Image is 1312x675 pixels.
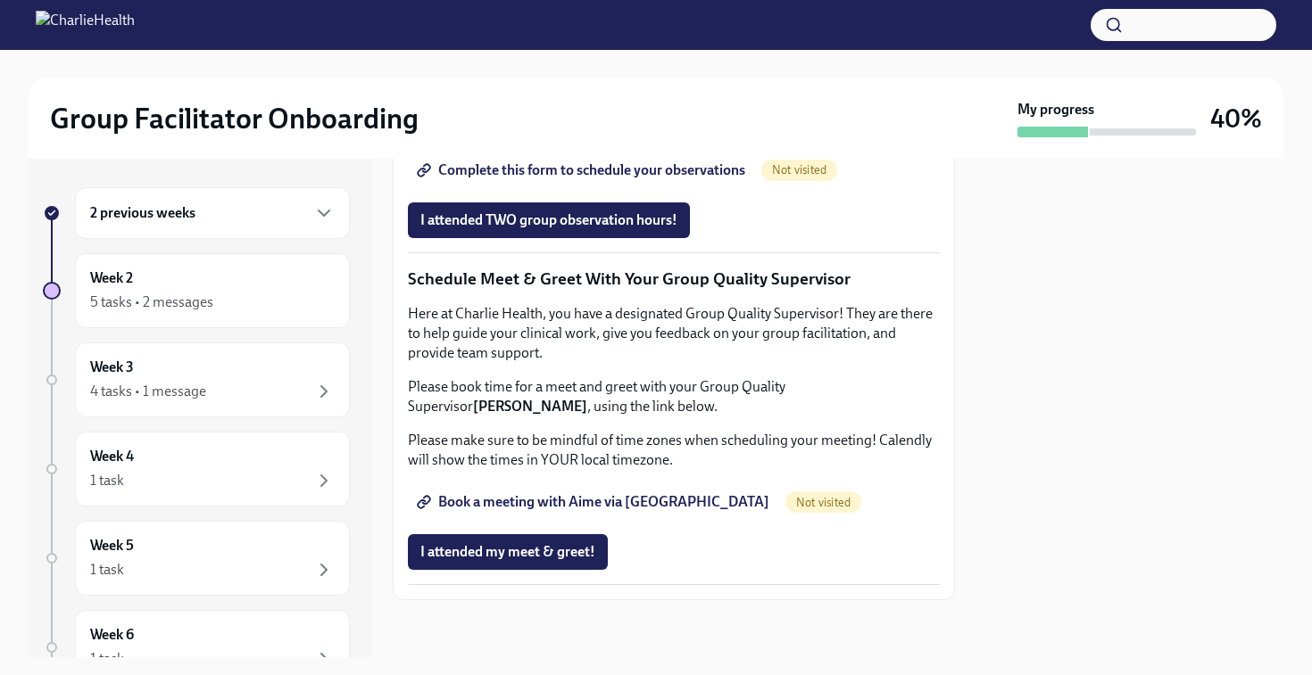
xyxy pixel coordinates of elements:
p: Schedule Meet & Greet With Your Group Quality Supervisor [408,268,940,291]
a: Week 25 tasks • 2 messages [43,253,350,328]
h6: Week 2 [90,268,133,288]
span: I attended my meet & greet! [420,543,595,561]
h6: Week 4 [90,447,134,466]
span: Not visited [761,163,837,177]
a: Week 41 task [43,432,350,506]
h3: 40% [1210,103,1262,135]
strong: [PERSON_NAME] [473,398,587,415]
h6: Week 6 [90,625,134,645]
div: 5 tasks • 2 messages [90,292,213,312]
div: 4 tasks • 1 message [90,382,206,401]
span: I attended TWO group observation hours! [420,211,677,229]
img: CharlieHealth [36,11,135,39]
div: 1 task [90,560,124,580]
span: Not visited [785,496,861,509]
a: Week 51 task [43,521,350,596]
h6: Week 5 [90,536,134,556]
strong: My progress [1017,100,1094,119]
a: Book a meeting with Aime via [GEOGRAPHIC_DATA] [408,484,782,520]
div: 1 task [90,471,124,490]
a: Week 34 tasks • 1 message [43,342,350,417]
span: Complete this form to schedule your observations [420,161,745,179]
h2: Group Facilitator Onboarding [50,101,419,136]
p: Here at Charlie Health, you have a designated Group Quality Supervisor! They are there to help gu... [408,304,940,363]
p: Please make sure to be mindful of time zones when scheduling your meeting! Calendly will show the... [408,431,940,470]
a: Complete this form to schedule your observations [408,152,758,188]
div: 2 previous weeks [75,187,350,239]
div: 1 task [90,649,124,669]
button: I attended TWO group observation hours! [408,202,690,238]
p: Please book time for a meet and greet with your Group Quality Supervisor , using the link below. [408,377,940,416]
h6: 2 previous weeks [90,203,195,223]
button: I attended my meet & greet! [408,534,608,570]
span: Book a meeting with Aime via [GEOGRAPHIC_DATA] [420,493,769,511]
h6: Week 3 [90,358,134,377]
